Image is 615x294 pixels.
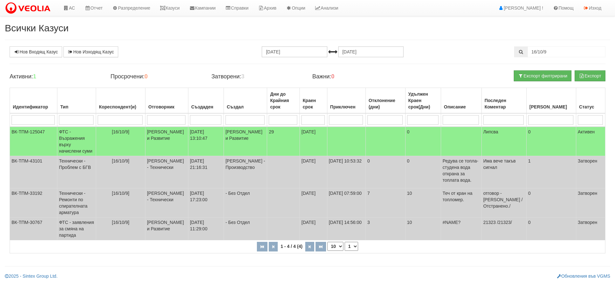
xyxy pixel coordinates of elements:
[257,242,267,251] button: Първа страница
[10,188,57,218] td: ВК-ТПМ-33192
[367,96,404,111] div: Отклонение (дни)
[526,188,576,218] td: 0
[329,102,364,111] div: Приключен
[269,90,298,111] div: Дни до Крайния срок
[10,46,62,57] a: Нов Входящ Казус
[526,127,576,156] td: 0
[188,88,224,114] th: Създаден: No sort applied, activate to apply an ascending sort
[10,74,101,80] h4: Активни:
[112,158,129,163] span: [16/10/9]
[145,88,188,114] th: Отговорник: No sort applied, activate to apply an ascending sort
[211,74,303,80] h4: Затворени:
[526,156,576,188] td: 1
[483,220,512,225] span: 21323 /21323/
[57,188,96,218] td: Технически - Ремонти по спирателната арматура
[10,88,57,114] th: Идентификатор: No sort applied, activate to apply an ascending sort
[441,88,481,114] th: Описание: No sort applied, activate to apply an ascending sort
[96,88,145,114] th: Кореспондент(и): No sort applied, activate to apply an ascending sort
[327,156,365,188] td: [DATE] 10:53:32
[526,218,576,240] td: 0
[63,46,118,57] a: Нов Изходящ Казус
[269,129,274,134] span: 29
[188,156,224,188] td: [DATE] 21:16:31
[483,129,498,134] span: Липсва
[33,73,36,80] b: 1
[528,102,574,111] div: [PERSON_NAME]
[10,156,57,188] td: ВК-ТПМ-43101
[57,218,96,240] td: ФТС - заявления за смяна на партида
[145,127,188,156] td: [PERSON_NAME] и Развитие
[112,191,129,196] span: [16/10/9]
[405,218,441,240] td: 10
[59,102,94,111] div: Тип
[331,73,334,80] b: 0
[111,74,202,80] h4: Просрочени:
[345,242,358,251] select: Страница номер
[241,73,244,80] b: 3
[300,218,327,240] td: [DATE]
[188,127,224,156] td: [DATE] 13:10:47
[365,188,405,218] td: 7
[300,156,327,188] td: [DATE]
[112,220,129,225] span: [16/10/9]
[316,242,326,251] button: Последна страница
[10,127,57,156] td: ВК-ТПМ-125047
[224,156,267,188] td: [PERSON_NAME] - Производство
[405,88,441,114] th: Удължен Краен срок(Дни): No sort applied, activate to apply an ascending sort
[10,218,57,240] td: ВК-ТПМ-30767
[305,242,314,251] button: Следваща страница
[225,102,266,111] div: Създал
[224,88,267,114] th: Създал: No sort applied, activate to apply an ascending sort
[528,46,605,57] input: Търсене по Идентификатор, Бл/Вх/Ап, Тип, Описание, Моб. Номер, Имейл, Файл, Коментар,
[407,90,439,111] div: Удължен Краен срок(Дни)
[188,218,224,240] td: [DATE] 11:29:00
[5,23,610,33] h2: Всички Казуси
[98,102,143,111] div: Кореспондент(и)
[575,70,605,81] button: Експорт
[405,188,441,218] td: 10
[57,88,96,114] th: Тип: No sort applied, activate to apply an ascending sort
[514,70,571,81] button: Експорт филтрирани
[5,2,53,15] img: VeoliaLogo.png
[443,102,480,111] div: Описание
[483,96,525,111] div: Последен Коментар
[365,218,405,240] td: 3
[443,190,480,203] p: Теч от кран на топломер.
[365,88,405,114] th: Отклонение (дни): No sort applied, activate to apply an ascending sort
[576,188,605,218] td: Затворен
[145,156,188,188] td: [PERSON_NAME] - Технически
[224,127,267,156] td: [PERSON_NAME] и Развитие
[576,88,605,114] th: Статус: No sort applied, activate to apply an ascending sort
[144,73,148,80] b: 0
[443,158,480,183] p: Редува се топла- студена вода открана за топлата вода.
[312,74,404,80] h4: Важни:
[526,88,576,114] th: Брой Файлове: No sort applied, activate to apply an ascending sort
[112,129,129,134] span: [16/10/9]
[483,191,523,209] span: отговор - [PERSON_NAME] /Отстранено./
[188,188,224,218] td: [DATE] 17:23:00
[327,218,365,240] td: [DATE] 14:56:00
[557,274,610,279] a: Обновления във VGMS
[578,102,603,111] div: Статус
[224,218,267,240] td: - Без Отдел
[365,156,405,188] td: 0
[405,156,441,188] td: 0
[327,242,343,251] select: Брой редове на страница
[576,127,605,156] td: Активен
[224,188,267,218] td: - Без Отдел
[269,242,278,251] button: Предишна страница
[145,218,188,240] td: [PERSON_NAME] и Развитие
[483,158,516,170] span: Има вече такъв сигнал
[405,127,441,156] td: 0
[576,156,605,188] td: Затворен
[327,188,365,218] td: [DATE] 07:59:00
[300,127,327,156] td: [DATE]
[327,88,365,114] th: Приключен: No sort applied, activate to apply an ascending sort
[481,88,526,114] th: Последен Коментар: No sort applied, activate to apply an ascending sort
[57,156,96,188] td: Технически - Проблем с БГВ
[57,127,96,156] td: ФТС - Възражения върху начислени суми
[443,219,480,226] p: #NAME?
[279,244,304,249] span: 1 - 4 / 4 (4)
[576,218,605,240] td: Затворен
[267,88,300,114] th: Дни до Крайния срок: No sort applied, activate to apply an ascending sort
